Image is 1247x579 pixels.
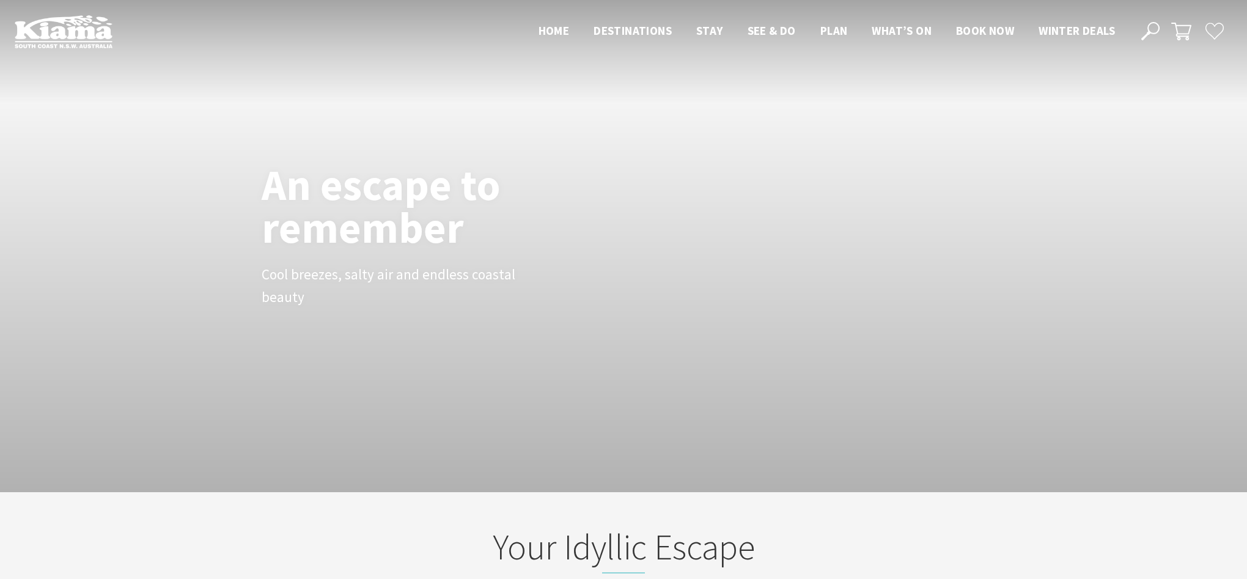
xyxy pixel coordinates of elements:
nav: Main Menu [526,21,1127,42]
span: Destinations [594,23,672,38]
img: Kiama Logo [15,15,112,48]
span: Winter Deals [1039,23,1115,38]
span: Home [539,23,570,38]
span: Book now [956,23,1014,38]
span: See & Do [748,23,796,38]
span: Stay [696,23,723,38]
span: Plan [820,23,848,38]
h2: Your Idyllic Escape [384,526,863,573]
h1: An escape to remember [262,164,598,249]
p: Cool breezes, salty air and endless coastal beauty [262,264,537,309]
span: What’s On [872,23,932,38]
